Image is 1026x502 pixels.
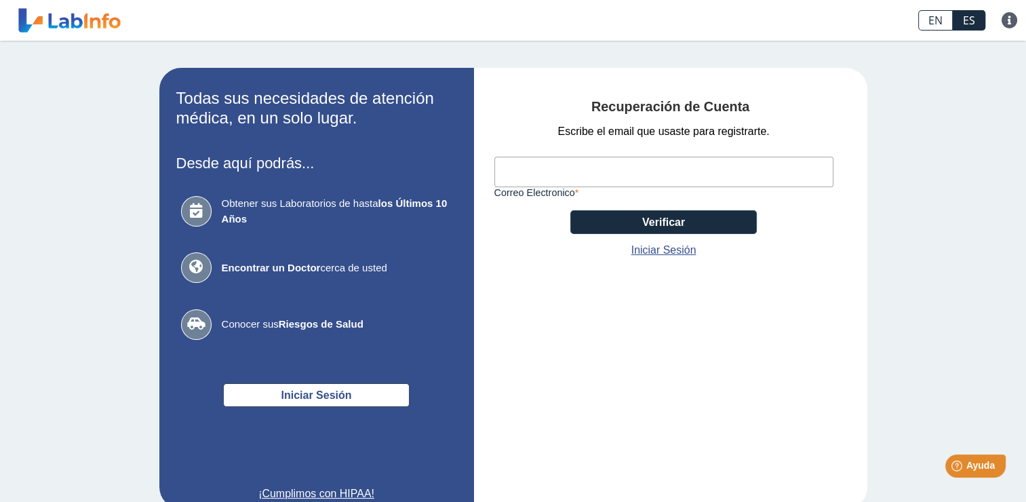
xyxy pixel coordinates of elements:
a: ¡Cumplimos con HIPAA! [176,486,457,502]
span: cerca de usted [222,260,452,276]
button: Iniciar Sesión [223,383,410,407]
iframe: Help widget launcher [905,449,1011,487]
a: Iniciar Sesión [631,242,696,258]
h4: Recuperación de Cuenta [494,99,847,115]
h3: Desde aquí podrás... [176,155,457,172]
a: EN [918,10,953,31]
span: Escribe el email que usaste para registrarte. [557,123,769,140]
b: Encontrar un Doctor [222,262,321,273]
span: Conocer sus [222,317,452,332]
a: ES [953,10,985,31]
label: Correo Electronico [494,187,833,198]
h2: Todas sus necesidades de atención médica, en un solo lugar. [176,89,457,128]
b: los Últimos 10 Años [222,197,448,225]
button: Verificar [570,210,757,234]
span: Obtener sus Laboratorios de hasta [222,196,452,227]
b: Riesgos de Salud [279,318,363,330]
